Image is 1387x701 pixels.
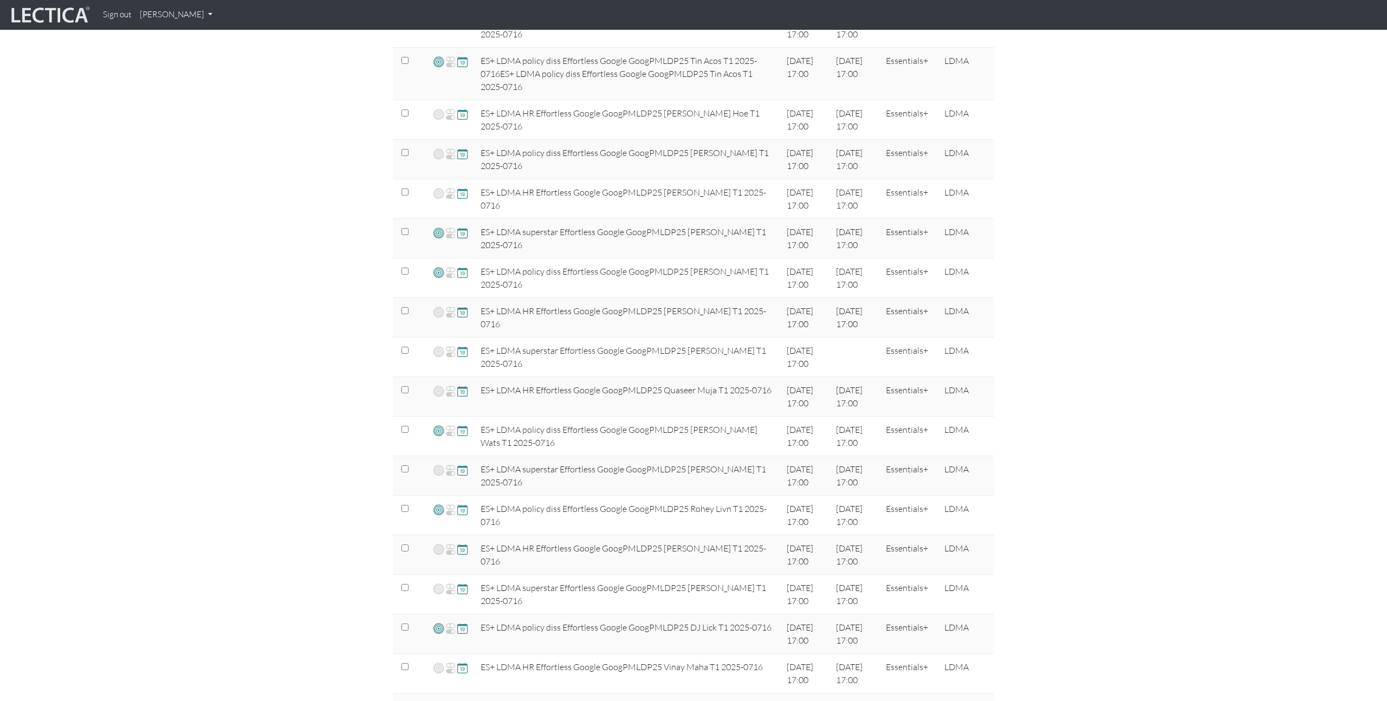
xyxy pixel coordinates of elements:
[99,4,135,25] a: Sign out
[829,140,879,179] td: [DATE] 17:00
[433,424,444,437] span: Add VCoLs
[474,456,780,496] td: ES+ LDMA superstar Effortless Google GoogPMLDP25 [PERSON_NAME] T1 2025-0716
[457,108,468,120] span: Update close date
[780,337,830,377] td: [DATE] 17:00
[780,575,830,614] td: [DATE] 17:00
[433,108,444,121] span: Add VCoLs
[780,179,830,219] td: [DATE] 17:00
[433,385,444,398] span: Add VCoLs
[879,575,938,614] td: Essentials+
[135,4,217,25] a: [PERSON_NAME]
[474,337,780,377] td: ES+ LDMA superstar Effortless Google GoogPMLDP25 [PERSON_NAME] T1 2025-0716
[829,654,879,693] td: [DATE] 17:00
[445,464,456,477] span: Re-open Assignment
[780,654,830,693] td: [DATE] 17:00
[433,464,444,477] span: Add VCoLs
[433,147,444,160] span: Add VCoLs
[474,496,780,535] td: ES+ LDMA policy diss Effortless Google GoogPMLDP25 Rohey Livn T1 2025-0716
[938,456,994,496] td: LDMA
[938,298,994,337] td: LDMA
[938,258,994,298] td: LDMA
[445,306,456,319] span: Re-open Assignment
[457,622,468,634] span: Update close date
[780,100,830,140] td: [DATE] 17:00
[879,654,938,693] td: Essentials+
[938,377,994,417] td: LDMA
[457,147,468,160] span: Update close date
[433,306,444,319] span: Add VCoLs
[474,219,780,258] td: ES+ LDMA superstar Effortless Google GoogPMLDP25 [PERSON_NAME] T1 2025-0716
[474,417,780,456] td: ES+ LDMA policy diss Effortless Google GoogPMLDP25 [PERSON_NAME] Wats T1 2025-0716
[457,385,468,397] span: Update close date
[433,661,444,674] span: Add VCoLs
[938,179,994,219] td: LDMA
[433,266,444,278] span: Add VCoLs
[938,496,994,535] td: LDMA
[829,377,879,417] td: [DATE] 17:00
[445,108,456,121] span: Re-open Assignment
[445,55,456,68] span: Re-open Assignment
[445,385,456,398] span: Re-open Assignment
[829,496,879,535] td: [DATE] 17:00
[433,187,444,200] span: Add VCoLs
[445,582,456,595] span: Re-open Assignment
[829,575,879,614] td: [DATE] 17:00
[879,219,938,258] td: Essentials+
[445,424,456,437] span: Re-open Assignment
[780,417,830,456] td: [DATE] 17:00
[938,48,994,100] td: LDMA
[879,535,938,575] td: Essentials+
[938,654,994,693] td: LDMA
[879,100,938,140] td: Essentials+
[474,377,780,417] td: ES+ LDMA HR Effortless Google GoogPMLDP25 Quaseer Muja T1 2025-0716
[879,496,938,535] td: Essentials+
[433,226,444,239] span: Add VCoLs
[445,503,456,516] span: Re-open Assignment
[474,535,780,575] td: ES+ LDMA HR Effortless Google GoogPMLDP25 [PERSON_NAME] T1 2025-0716
[780,298,830,337] td: [DATE] 17:00
[474,48,780,100] td: ES+ LDMA policy diss Effortless Google GoogPMLDP25 Tin Acos T1 2025-0716ES+ LDMA policy diss Effo...
[780,535,830,575] td: [DATE] 17:00
[445,345,456,358] span: Re-open Assignment
[457,55,468,68] span: Update close date
[474,614,780,654] td: ES+ LDMA policy diss Effortless Google GoogPMLDP25 DJ Lick T1 2025-0716
[938,614,994,654] td: LDMA
[445,147,456,160] span: Re-open Assignment
[938,575,994,614] td: LDMA
[780,219,830,258] td: [DATE] 17:00
[445,266,456,279] span: Re-open Assignment
[879,258,938,298] td: Essentials+
[879,377,938,417] td: Essentials+
[938,417,994,456] td: LDMA
[433,543,444,556] span: Add VCoLs
[445,622,456,635] span: Re-open Assignment
[457,582,468,595] span: Update close date
[457,464,468,476] span: Update close date
[445,187,456,200] span: Re-open Assignment
[780,496,830,535] td: [DATE] 17:00
[829,535,879,575] td: [DATE] 17:00
[474,575,780,614] td: ES+ LDMA superstar Effortless Google GoogPMLDP25 [PERSON_NAME] T1 2025-0716
[433,55,444,68] span: Add VCoLs
[829,179,879,219] td: [DATE] 17:00
[457,345,468,358] span: Update close date
[879,140,938,179] td: Essentials+
[829,48,879,100] td: [DATE] 17:00
[879,337,938,377] td: Essentials+
[879,298,938,337] td: Essentials+
[938,140,994,179] td: LDMA
[9,5,90,25] img: lecticalive
[457,226,468,239] span: Update close date
[938,337,994,377] td: LDMA
[829,219,879,258] td: [DATE] 17:00
[829,258,879,298] td: [DATE] 17:00
[829,456,879,496] td: [DATE] 17:00
[829,100,879,140] td: [DATE] 17:00
[433,582,444,595] span: Add VCoLs
[433,503,444,516] span: Add VCoLs
[457,543,468,555] span: Update close date
[457,306,468,318] span: Update close date
[780,614,830,654] td: [DATE] 17:00
[457,424,468,437] span: Update close date
[780,377,830,417] td: [DATE] 17:00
